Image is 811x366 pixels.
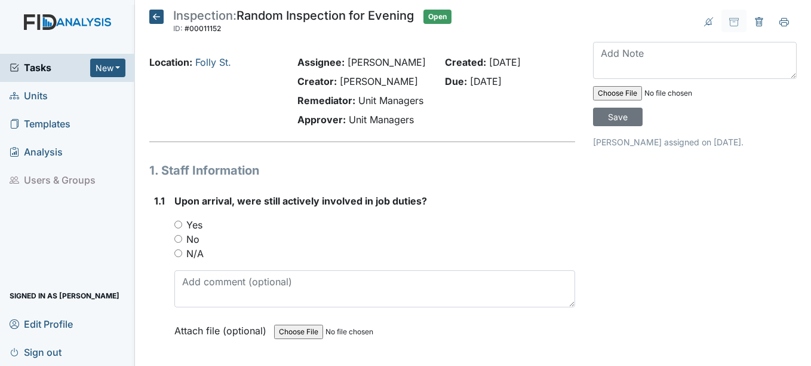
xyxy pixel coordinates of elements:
[348,56,426,68] span: [PERSON_NAME]
[349,114,414,126] span: Unit Managers
[470,75,502,87] span: [DATE]
[185,24,221,33] span: #00011152
[174,235,182,243] input: No
[358,94,423,106] span: Unit Managers
[174,195,427,207] span: Upon arrival, were still actively involved in job duties?
[10,87,48,105] span: Units
[423,10,451,24] span: Open
[149,161,575,179] h1: 1. Staff Information
[593,108,643,126] input: Save
[154,194,165,208] label: 1.1
[593,136,797,148] p: [PERSON_NAME] assigned on [DATE].
[489,56,521,68] span: [DATE]
[10,60,90,75] a: Tasks
[174,221,182,228] input: Yes
[10,143,63,161] span: Analysis
[340,75,418,87] span: [PERSON_NAME]
[445,56,486,68] strong: Created:
[90,59,126,77] button: New
[445,75,467,87] strong: Due:
[186,232,199,246] label: No
[195,56,231,68] a: Folly St.
[149,56,192,68] strong: Location:
[174,249,182,257] input: N/A
[10,315,73,333] span: Edit Profile
[174,317,271,338] label: Attach file (optional)
[10,115,70,133] span: Templates
[297,114,346,126] strong: Approver:
[297,75,337,87] strong: Creator:
[297,56,345,68] strong: Assignee:
[186,246,204,261] label: N/A
[10,286,119,305] span: Signed in as [PERSON_NAME]
[186,218,202,232] label: Yes
[173,10,414,36] div: Random Inspection for Evening
[10,343,62,361] span: Sign out
[173,24,183,33] span: ID:
[297,94,355,106] strong: Remediator:
[173,8,236,23] span: Inspection:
